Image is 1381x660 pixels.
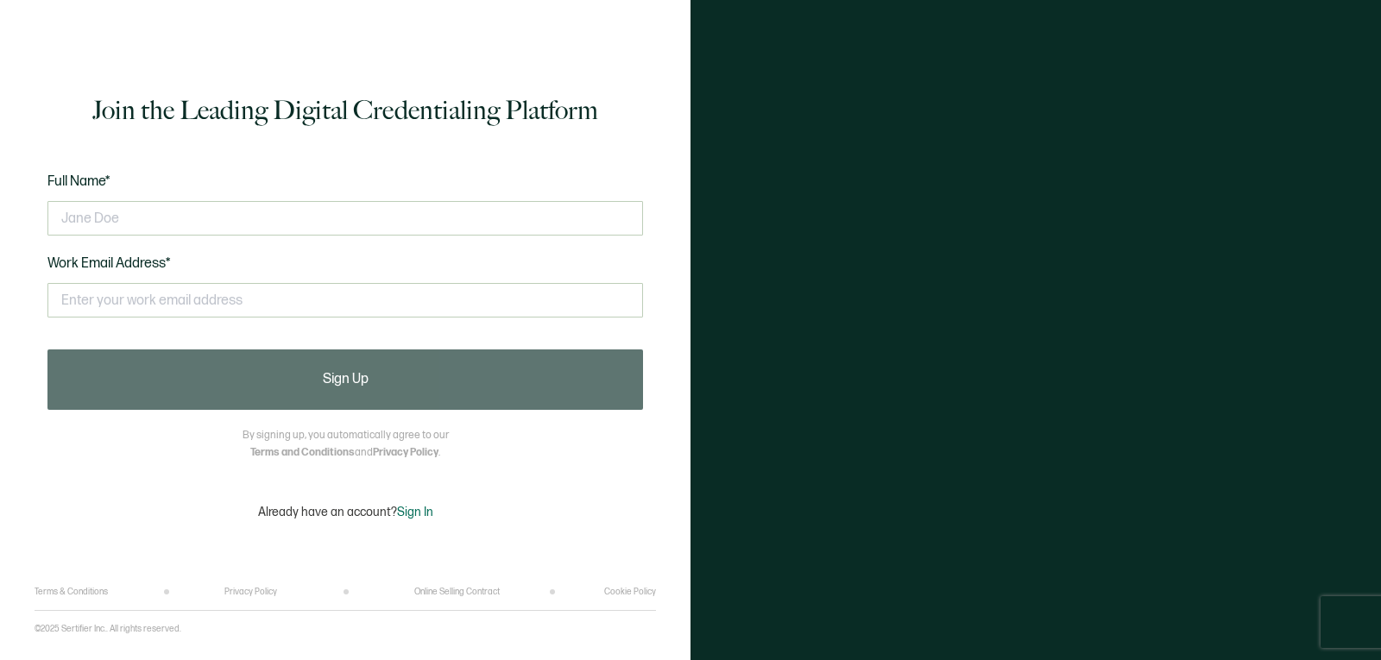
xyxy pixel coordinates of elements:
p: ©2025 Sertifier Inc.. All rights reserved. [35,624,181,634]
a: Terms and Conditions [250,446,355,459]
input: Enter your work email address [47,283,643,317]
span: Work Email Address* [47,255,171,272]
p: By signing up, you automatically agree to our and . [243,427,449,462]
a: Online Selling Contract [414,587,500,597]
span: Sign In [397,505,433,519]
a: Privacy Policy [224,587,277,597]
a: Privacy Policy [373,446,438,459]
span: Full Name* [47,173,110,190]
a: Cookie Policy [604,587,656,597]
a: Terms & Conditions [35,587,108,597]
p: Already have an account? [258,505,433,519]
h1: Join the Leading Digital Credentialing Platform [92,93,598,128]
button: Sign Up [47,349,643,410]
span: Sign Up [323,373,369,387]
input: Jane Doe [47,201,643,236]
